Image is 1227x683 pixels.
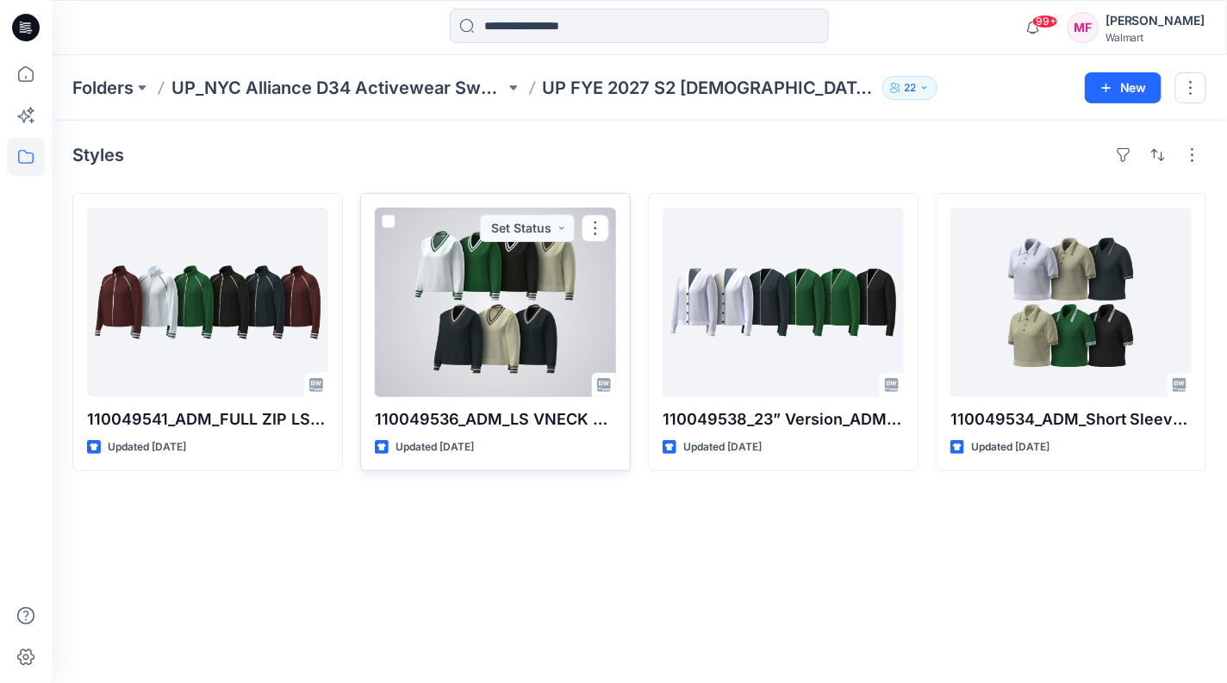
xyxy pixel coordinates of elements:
[171,76,505,100] a: UP_NYC Alliance D34 Activewear Sweaters
[375,208,616,397] a: 110049536_ADM_LS VNECK PULLOVER
[1068,12,1099,43] div: MF
[375,407,616,432] p: 110049536_ADM_LS VNECK PULLOVER
[72,76,134,100] a: Folders
[683,438,762,456] p: Updated [DATE]
[971,438,1049,456] p: Updated [DATE]
[543,76,876,100] p: UP FYE 2027 S2 [DEMOGRAPHIC_DATA] ACTIVE NYC Alliance
[87,208,328,397] a: 110049541_ADM_FULL ZIP LS BOMBER
[663,407,904,432] p: 110049538_23” Version_ADM_LS V NECK CARDIGAN
[396,438,474,456] p: Updated [DATE]
[904,78,916,97] p: 22
[108,438,186,456] p: Updated [DATE]
[663,208,904,397] a: 110049538_23” Version_ADM_LS V NECK CARDIGAN
[882,76,937,100] button: 22
[72,145,124,165] h4: Styles
[1032,15,1058,28] span: 99+
[87,407,328,432] p: 110049541_ADM_FULL ZIP LS BOMBER
[1106,31,1205,44] div: Walmart
[950,407,1192,432] p: 110049534_ADM_Short Sleeve Polo Sweater
[950,208,1192,397] a: 110049534_ADM_Short Sleeve Polo Sweater
[1106,10,1205,31] div: [PERSON_NAME]
[1085,72,1162,103] button: New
